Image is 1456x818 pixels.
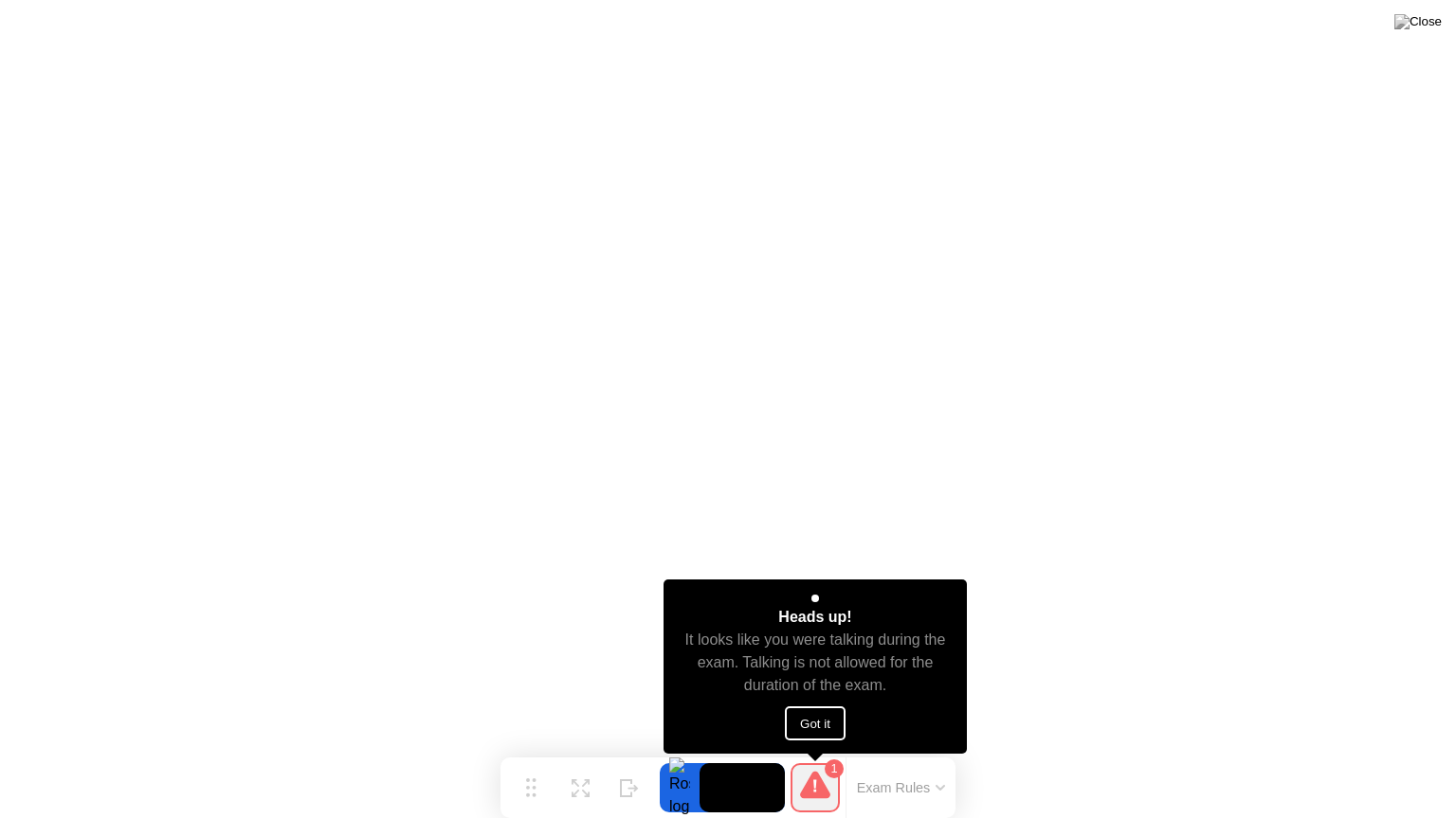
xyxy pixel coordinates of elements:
img: Close [1394,14,1442,29]
div: Heads up! [778,606,851,629]
button: Got it [785,706,846,740]
div: It looks like you were talking during the exam. Talking is not allowed for the duration of the exam. [681,629,951,697]
div: 1 [825,759,844,778]
button: Exam Rules [851,779,952,796]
